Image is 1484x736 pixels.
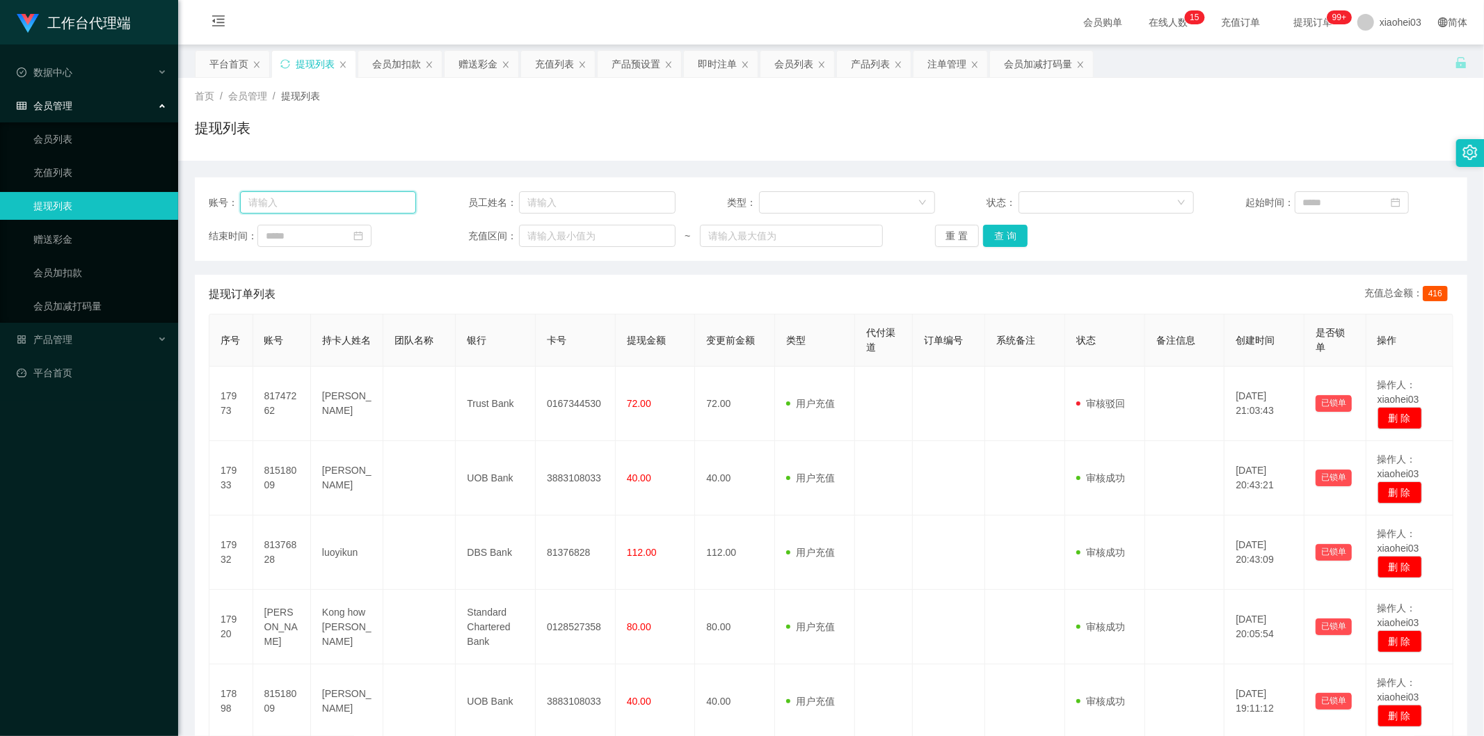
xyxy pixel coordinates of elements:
[1195,10,1199,24] p: 5
[17,14,39,33] img: logo.9652507e.png
[1156,335,1195,346] span: 备注信息
[1378,407,1422,429] button: 删 除
[1316,693,1352,710] button: 已锁单
[1190,10,1195,24] p: 1
[209,515,253,590] td: 17932
[866,327,895,353] span: 代付渠道
[536,515,616,590] td: 81376828
[468,229,519,243] span: 充值区间：
[1316,327,1345,353] span: 是否锁单
[502,61,510,69] i: 图标: close
[1316,618,1352,635] button: 已锁单
[1076,621,1125,632] span: 审核成功
[456,441,536,515] td: UOB Bank
[1327,10,1352,24] sup: 979
[547,335,566,346] span: 卡号
[1391,198,1401,207] i: 图标: calendar
[33,125,167,153] a: 会员列表
[519,191,676,214] input: 请输入
[727,195,759,210] span: 类型：
[627,621,651,632] span: 80.00
[627,547,657,558] span: 112.00
[264,335,284,346] span: 账号
[1004,51,1072,77] div: 会员加减打码量
[1316,544,1352,561] button: 已锁单
[17,67,72,78] span: 数据中心
[33,192,167,220] a: 提现列表
[1224,441,1305,515] td: [DATE] 20:43:21
[695,367,775,441] td: 72.00
[1076,547,1125,558] span: 审核成功
[311,441,383,515] td: [PERSON_NAME]
[195,90,214,102] span: 首页
[322,335,371,346] span: 持卡人姓名
[1378,454,1419,479] span: 操作人：xiaohei03
[253,441,311,515] td: 81518009
[536,590,616,664] td: 0128527358
[17,101,26,111] i: 图标: table
[786,335,806,346] span: 类型
[676,229,700,243] span: ~
[33,159,167,186] a: 充值列表
[786,398,835,409] span: 用户充值
[971,61,979,69] i: 图标: close
[1076,696,1125,707] span: 审核成功
[33,259,167,287] a: 会员加扣款
[536,367,616,441] td: 0167344530
[851,51,890,77] div: 产品列表
[786,696,835,707] span: 用户充值
[1076,335,1096,346] span: 状态
[1316,470,1352,486] button: 已锁单
[458,51,497,77] div: 赠送彩金
[1455,56,1467,69] i: 图标: unlock
[935,225,980,247] button: 重 置
[578,61,587,69] i: 图标: close
[311,367,383,441] td: [PERSON_NAME]
[627,398,651,409] span: 72.00
[1184,10,1204,24] sup: 15
[281,90,320,102] span: 提现列表
[253,367,311,441] td: 81747262
[1378,481,1422,504] button: 删 除
[17,100,72,111] span: 会员管理
[394,335,433,346] span: 团队名称
[1438,17,1448,27] i: 图标: global
[698,51,737,77] div: 即时注单
[209,195,240,210] span: 账号：
[1224,590,1305,664] td: [DATE] 20:05:54
[311,515,383,590] td: luoyikun
[468,195,519,210] span: 员工姓名：
[456,367,536,441] td: Trust Bank
[695,441,775,515] td: 40.00
[1364,286,1453,303] div: 充值总金额：
[1214,17,1267,27] span: 充值订单
[209,229,257,243] span: 结束时间：
[1378,379,1419,405] span: 操作人：xiaohei03
[195,118,250,138] h1: 提现列表
[924,335,963,346] span: 订单编号
[700,225,883,247] input: 请输入最大值为
[17,359,167,387] a: 图标: dashboard平台首页
[786,547,835,558] span: 用户充值
[1378,705,1422,727] button: 删 除
[918,198,927,208] i: 图标: down
[983,225,1028,247] button: 查 询
[220,90,223,102] span: /
[519,225,676,247] input: 请输入最小值为
[706,335,755,346] span: 变更前金额
[209,51,248,77] div: 平台首页
[1378,677,1419,703] span: 操作人：xiaohei03
[228,90,267,102] span: 会员管理
[240,191,416,214] input: 请输入
[17,17,131,28] a: 工作台代理端
[353,231,363,241] i: 图标: calendar
[1378,556,1422,578] button: 删 除
[253,61,261,69] i: 图标: close
[253,515,311,590] td: 81376828
[817,61,826,69] i: 图标: close
[209,367,253,441] td: 17973
[280,59,290,69] i: 图标: sync
[627,472,651,483] span: 40.00
[195,1,242,45] i: 图标: menu-fold
[774,51,813,77] div: 会员列表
